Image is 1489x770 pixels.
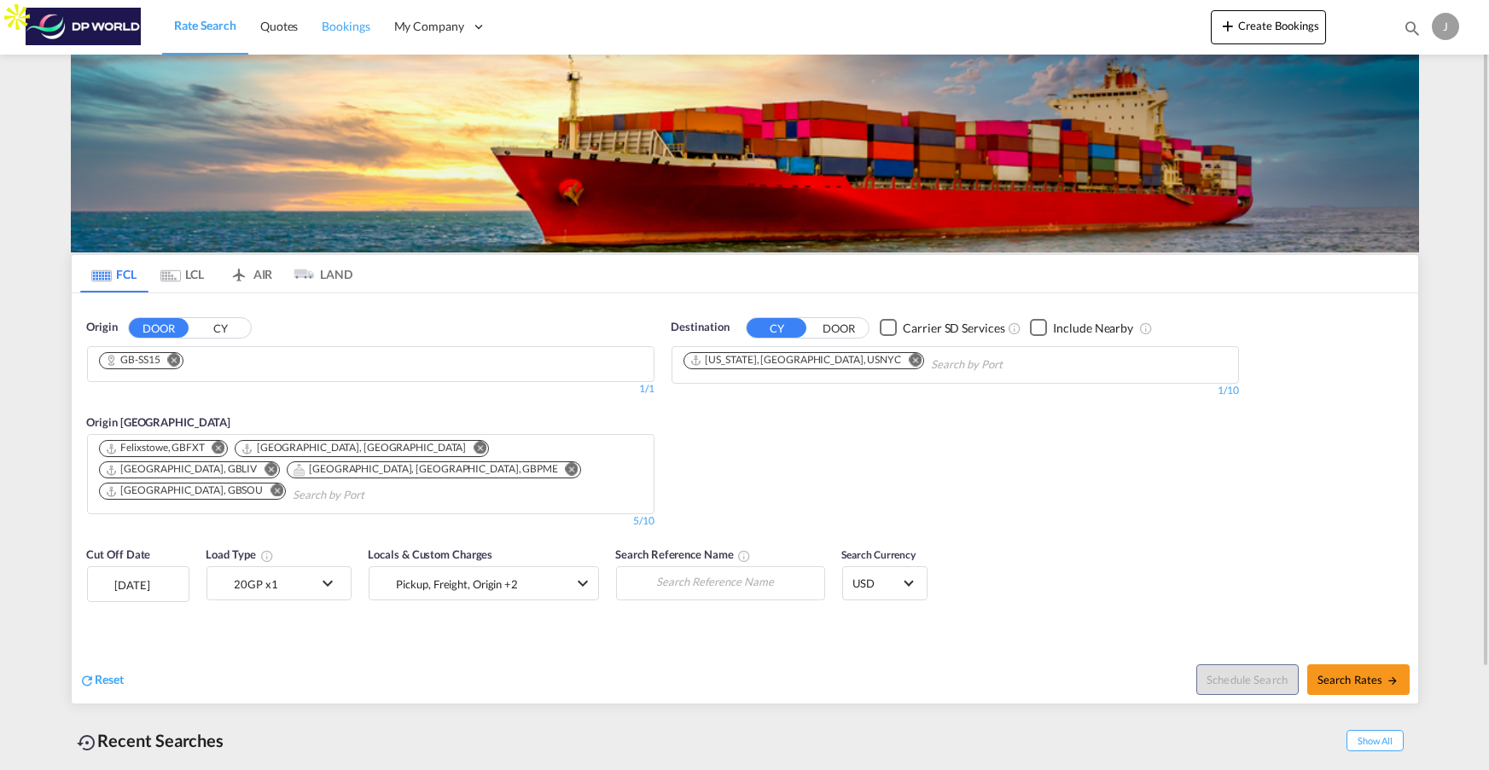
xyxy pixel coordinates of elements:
button: CY [747,318,806,338]
md-icon: icon-refresh [80,673,96,688]
div: 1/10 [672,384,1239,398]
div: [DATE] [115,577,150,593]
div: Press delete to remove this chip. [293,462,561,477]
div: 20GP x1 [235,572,278,596]
md-chips-wrap: Chips container. Use arrow keys to select chips. [96,435,645,509]
span: Show All [1346,730,1403,751]
div: GB-SS15 [105,353,160,368]
md-icon: Unchecked: Ignores neighbouring ports when fetching rates.Checked : Includes neighbouring ports w... [1139,321,1153,335]
div: Recent Searches [71,721,231,760]
div: Press delete to remove this chip. [105,353,164,368]
md-checkbox: Checkbox No Ink [1030,319,1133,337]
md-icon: icon-arrow-right [1387,674,1399,686]
button: Remove [898,353,923,370]
input: Search Reference Name [649,569,824,594]
button: Remove [253,462,279,479]
md-icon: Your search will be saved by the below given name [737,549,751,563]
input: Search by Port [293,482,455,509]
div: Press delete to remove this chip. [689,353,904,368]
md-icon: icon-chevron-down [317,573,346,593]
button: Remove [201,441,227,458]
button: Remove [462,441,488,458]
button: Remove [259,483,285,501]
img: LCL+%26+FCL+BACKGROUND.png [71,55,1419,252]
input: Chips input. [931,351,1093,379]
span: Origin [87,319,118,336]
div: Felixstowe, GBFXT [105,441,205,455]
span: Reset [96,672,125,686]
md-tab-item: FCL [80,255,148,292]
md-pagination-wrapper: Use the left and right arrow keys to navigate between tabs [80,255,353,292]
div: icon-refreshReset [80,671,125,690]
div: Portsmouth, HAM, GBPME [293,462,558,477]
span: Origin [GEOGRAPHIC_DATA] [87,415,231,429]
md-icon: icon-airplane [229,264,249,277]
div: 5/10 [633,514,654,529]
div: 1/1 [87,382,654,397]
div: Pickup Freight Origin Destination Factory Stuffingicon-chevron-down [369,566,599,600]
md-chips-wrap: Chips container. Use arrow keys to select chips. [96,347,197,377]
md-tab-item: LAND [285,255,353,292]
button: DOOR [809,318,869,338]
div: Press delete to remove this chip. [241,441,469,455]
md-checkbox: Checkbox No Ink [880,319,1004,337]
div: Carrier SD Services [903,320,1004,337]
div: London Gateway Port, GBLGP [241,441,466,455]
span: USD [853,576,901,591]
md-chips-wrap: Chips container. Use arrow keys to select chips. [681,347,1100,379]
div: Press delete to remove this chip. [105,462,261,477]
span: Load Type [206,547,274,561]
button: DOOR [129,318,189,338]
md-datepicker: Select [87,599,100,622]
span: Cut Off Date [87,547,151,561]
md-tab-item: LCL [148,255,217,292]
md-icon: icon-chevron-down [573,573,594,593]
span: Search Rates [1317,673,1399,686]
div: Liverpool, GBLIV [105,462,258,477]
span: Destination [672,319,730,336]
div: Pickup Freight Origin Destination Factory Stuffing [397,572,518,596]
md-select: Select Currency: $ USDUnited States Dollar [852,570,918,595]
md-icon: icon-backup-restore [78,732,98,753]
button: Remove [555,462,580,479]
div: New York, NY, USNYC [689,353,901,368]
span: Search Reference Name [616,547,752,561]
button: Remove [157,353,183,370]
div: Press delete to remove this chip. [105,483,267,498]
div: Include Nearby [1053,320,1133,337]
md-tab-item: AIR [217,255,285,292]
span: Search Currency [842,548,916,561]
button: Search Ratesicon-arrow-right [1307,664,1410,695]
span: Locals & Custom Charges [369,547,493,561]
button: CY [191,318,251,338]
md-icon: icon-information-outline [260,549,274,563]
md-icon: Unchecked: Search for CY (Container Yard) services for all selected carriers.Checked : Search for... [1008,321,1021,335]
div: OriginDOOR CY Chips container. Use arrow keys to select chips.1/1Origin [GEOGRAPHIC_DATA] Chips c... [72,293,1418,703]
button: Note: By default Schedule search will only considerorigin ports, destination ports and cut off da... [1196,664,1299,695]
div: 20GP x1icon-chevron-down [206,566,352,600]
div: Press delete to remove this chip. [105,441,208,455]
div: Southampton, GBSOU [105,483,264,498]
div: [DATE] [87,566,189,602]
